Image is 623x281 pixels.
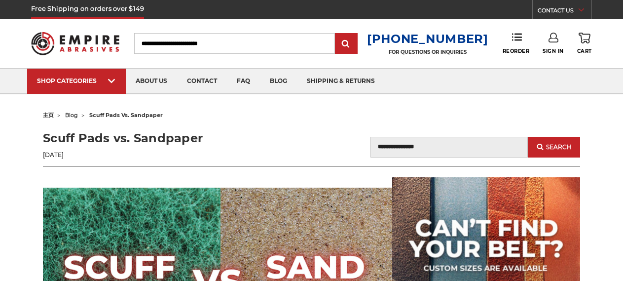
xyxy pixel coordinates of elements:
a: [PHONE_NUMBER] [367,32,488,46]
span: Cart [577,48,592,54]
span: Search [546,144,572,151]
a: shipping & returns [297,69,385,94]
img: Empire Abrasives [31,26,119,61]
span: Sign In [543,48,564,54]
span: Reorder [503,48,530,54]
h1: Scuff Pads vs. Sandpaper [43,129,311,147]
a: blog [260,69,297,94]
p: FOR QUESTIONS OR INQUIRIES [367,49,488,55]
a: Cart [577,33,592,54]
p: [DATE] [43,151,311,160]
span: scuff pads vs. sandpaper [89,112,163,119]
a: contact [177,69,227,94]
a: faq [227,69,260,94]
a: 主页 [43,112,54,119]
button: Search [528,137,580,158]
a: about us [126,69,177,94]
input: Submit [336,34,356,54]
a: Reorder [503,33,530,54]
div: SHOP CATEGORIES [37,77,116,84]
a: blog [65,112,78,119]
a: CONTACT US [538,5,591,19]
